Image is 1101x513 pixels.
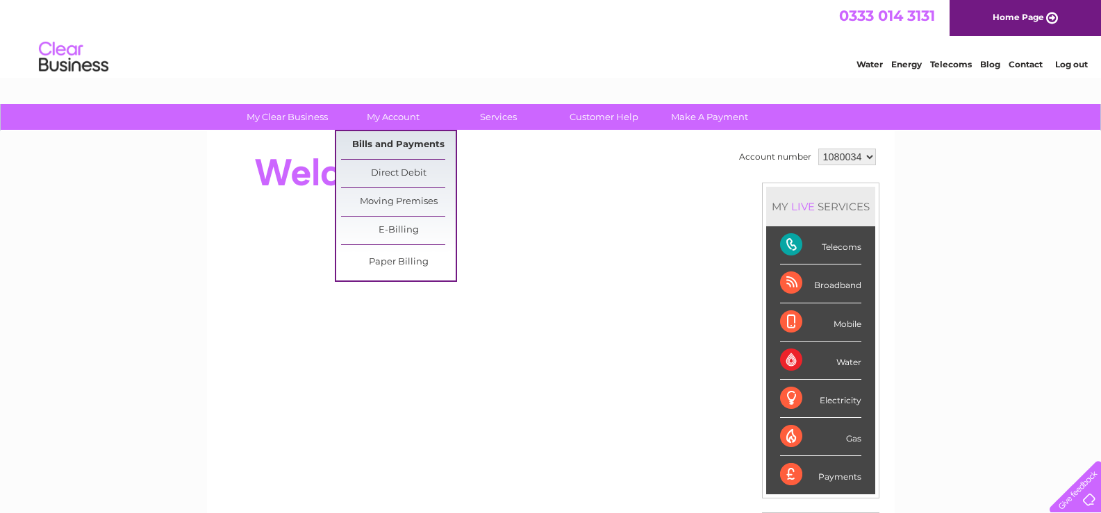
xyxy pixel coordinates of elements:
a: Moving Premises [341,188,456,216]
a: Log out [1055,59,1088,69]
div: Electricity [780,380,861,418]
div: Water [780,342,861,380]
a: E-Billing [341,217,456,244]
a: Direct Debit [341,160,456,187]
a: Water [856,59,883,69]
a: Contact [1009,59,1043,69]
div: Telecoms [780,226,861,264]
img: logo.png [38,36,109,78]
a: Telecoms [930,59,972,69]
a: Services [441,104,556,130]
div: Mobile [780,303,861,342]
a: Customer Help [547,104,661,130]
div: Gas [780,418,861,456]
div: Payments [780,456,861,494]
a: My Clear Business [230,104,345,130]
a: Make A Payment [652,104,767,130]
div: MY SERVICES [766,187,875,226]
a: Energy [891,59,922,69]
a: 0333 014 3131 [839,7,935,24]
div: Broadband [780,264,861,303]
a: Bills and Payments [341,131,456,159]
div: LIVE [788,200,818,213]
a: Paper Billing [341,249,456,276]
a: My Account [336,104,450,130]
td: Account number [736,145,815,169]
div: Clear Business is a trading name of Verastar Limited (registered in [GEOGRAPHIC_DATA] No. 3667643... [223,8,879,67]
a: Blog [980,59,1000,69]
